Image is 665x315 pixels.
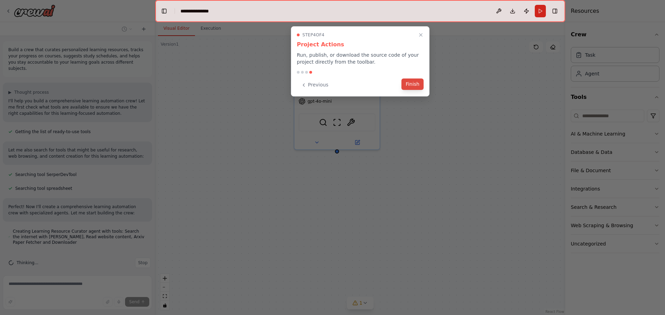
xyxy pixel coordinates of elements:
[297,40,424,49] h3: Project Actions
[401,78,424,90] button: Finish
[297,79,332,91] button: Previous
[159,6,169,16] button: Hide left sidebar
[302,32,325,38] span: Step 4 of 4
[417,31,425,39] button: Close walkthrough
[297,52,424,65] p: Run, publish, or download the source code of your project directly from the toolbar.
